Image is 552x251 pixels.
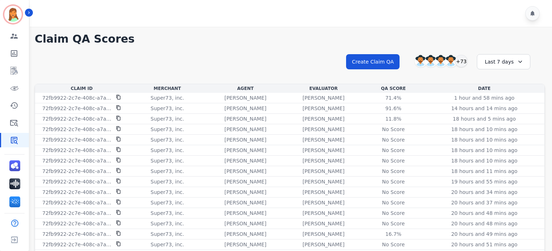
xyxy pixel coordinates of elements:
[302,126,344,133] p: [PERSON_NAME]
[451,157,517,164] p: 18 hours and 10 mins ago
[224,115,266,122] p: [PERSON_NAME]
[451,199,517,206] p: 20 hours and 37 mins ago
[224,241,266,248] p: [PERSON_NAME]
[451,241,517,248] p: 20 hours and 51 mins ago
[451,189,517,196] p: 20 hours and 34 mins ago
[224,157,266,164] p: [PERSON_NAME]
[302,136,344,143] p: [PERSON_NAME]
[224,105,266,112] p: [PERSON_NAME]
[451,147,517,154] p: 18 hours and 10 mins ago
[302,230,344,238] p: [PERSON_NAME]
[302,209,344,217] p: [PERSON_NAME]
[377,157,410,164] div: No Score
[151,178,184,185] p: Super73, inc.
[151,209,184,217] p: Super73, inc.
[42,105,112,112] p: 72fb9922-2c7e-408c-a7af-65fa3901b6bc
[302,115,344,122] p: [PERSON_NAME]
[151,168,184,175] p: Super73, inc.
[451,209,517,217] p: 20 hours and 48 mins ago
[224,189,266,196] p: [PERSON_NAME]
[151,94,184,101] p: Super73, inc.
[42,136,112,143] p: 72fb9922-2c7e-408c-a7af-65fa3901b6bc
[302,199,344,206] p: [PERSON_NAME]
[35,33,545,46] h1: Claim QA Scores
[302,157,344,164] p: [PERSON_NAME]
[224,220,266,227] p: [PERSON_NAME]
[377,189,410,196] div: No Score
[224,209,266,217] p: [PERSON_NAME]
[151,230,184,238] p: Super73, inc.
[377,147,410,154] div: No Score
[224,168,266,175] p: [PERSON_NAME]
[377,230,410,238] div: 16.7%
[151,147,184,154] p: Super73, inc.
[42,94,112,101] p: 72fb9922-2c7e-408c-a7af-65fa3901b6bc
[130,86,205,91] div: Merchant
[42,241,112,248] p: 72fb9922-2c7e-408c-a7af-65fa3901b6bc
[224,230,266,238] p: [PERSON_NAME]
[451,168,517,175] p: 18 hours and 11 mins ago
[42,157,112,164] p: 72fb9922-2c7e-408c-a7af-65fa3901b6bc
[151,199,184,206] p: Super73, inc.
[302,94,344,101] p: [PERSON_NAME]
[151,157,184,164] p: Super73, inc.
[42,126,112,133] p: 72fb9922-2c7e-408c-a7af-65fa3901b6bc
[151,189,184,196] p: Super73, inc.
[151,241,184,248] p: Super73, inc.
[286,86,361,91] div: Evaluator
[302,105,344,112] p: [PERSON_NAME]
[42,209,112,217] p: 72fb9922-2c7e-408c-a7af-65fa3901b6bc
[224,147,266,154] p: [PERSON_NAME]
[377,168,410,175] div: No Score
[364,86,423,91] div: QA Score
[377,178,410,185] div: No Score
[42,189,112,196] p: 72fb9922-2c7e-408c-a7af-65fa3901b6bc
[302,147,344,154] p: [PERSON_NAME]
[151,105,184,112] p: Super73, inc.
[451,230,517,238] p: 20 hours and 49 mins ago
[377,115,410,122] div: 11.8%
[477,54,530,69] div: Last 7 days
[42,147,112,154] p: 72fb9922-2c7e-408c-a7af-65fa3901b6bc
[42,178,112,185] p: 72fb9922-2c7e-408c-a7af-65fa3901b6bc
[42,115,112,122] p: 72fb9922-2c7e-408c-a7af-65fa3901b6bc
[377,241,410,248] div: No Score
[302,168,344,175] p: [PERSON_NAME]
[455,55,467,67] div: +73
[454,94,514,101] p: 1 hour and 58 mins ago
[151,126,184,133] p: Super73, inc.
[224,136,266,143] p: [PERSON_NAME]
[208,86,283,91] div: Agent
[302,178,344,185] p: [PERSON_NAME]
[451,105,517,112] p: 14 hours and 14 mins ago
[377,209,410,217] div: No Score
[346,54,400,69] button: Create Claim QA
[224,126,266,133] p: [PERSON_NAME]
[151,115,184,122] p: Super73, inc.
[36,86,127,91] div: Claim Id
[451,178,517,185] p: 19 hours and 55 mins ago
[42,199,112,206] p: 72fb9922-2c7e-408c-a7af-65fa3901b6bc
[377,220,410,227] div: No Score
[377,126,410,133] div: No Score
[302,220,344,227] p: [PERSON_NAME]
[453,115,516,122] p: 18 hours and 5 mins ago
[451,126,517,133] p: 18 hours and 10 mins ago
[151,220,184,227] p: Super73, inc.
[151,136,184,143] p: Super73, inc.
[42,220,112,227] p: 72fb9922-2c7e-408c-a7af-65fa3901b6bc
[426,86,543,91] div: Date
[224,199,266,206] p: [PERSON_NAME]
[4,6,22,23] img: Bordered avatar
[377,94,410,101] div: 71.4%
[377,199,410,206] div: No Score
[224,94,266,101] p: [PERSON_NAME]
[451,220,517,227] p: 20 hours and 48 mins ago
[224,178,266,185] p: [PERSON_NAME]
[42,230,112,238] p: 72fb9922-2c7e-408c-a7af-65fa3901b6bc
[377,105,410,112] div: 91.6%
[302,241,344,248] p: [PERSON_NAME]
[377,136,410,143] div: No Score
[302,189,344,196] p: [PERSON_NAME]
[42,168,112,175] p: 72fb9922-2c7e-408c-a7af-65fa3901b6bc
